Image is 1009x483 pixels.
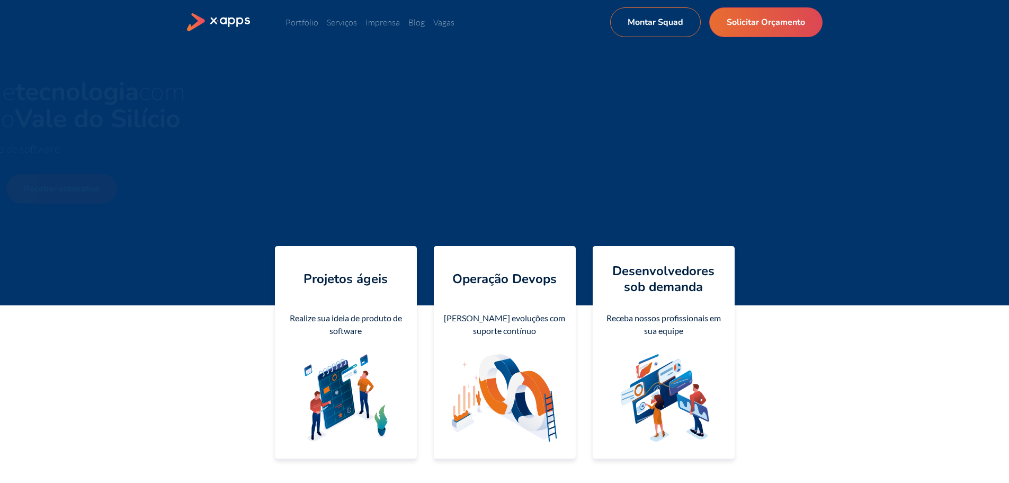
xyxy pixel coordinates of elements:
a: Receber estimativa [308,174,419,204]
span: Design e desenvolvimento de software [187,142,362,155]
a: Blog [408,17,425,28]
a: Imprensa [365,17,400,28]
a: Serviços [327,17,357,28]
strong: Vale do Silício [317,101,483,136]
a: Montar Squad [610,7,701,37]
h4: Operação Devops [452,271,557,287]
h4: Desenvolvedores sob demanda [601,263,726,295]
a: Portfólio [285,17,318,28]
a: Solicitar Orçamento [709,7,823,37]
span: Seu time de com a cultura do [187,74,487,136]
div: Receba nossos profissionais em sua equipe [601,312,726,337]
div: Realize sua ideia de produto de software [283,312,408,337]
h4: Projetos ágeis [303,271,388,287]
a: Vagas [433,17,454,28]
strong: tecnologia [317,74,441,109]
a: Alocar profissionais [187,174,300,204]
div: [PERSON_NAME] evoluções com suporte contínuo [442,312,567,337]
